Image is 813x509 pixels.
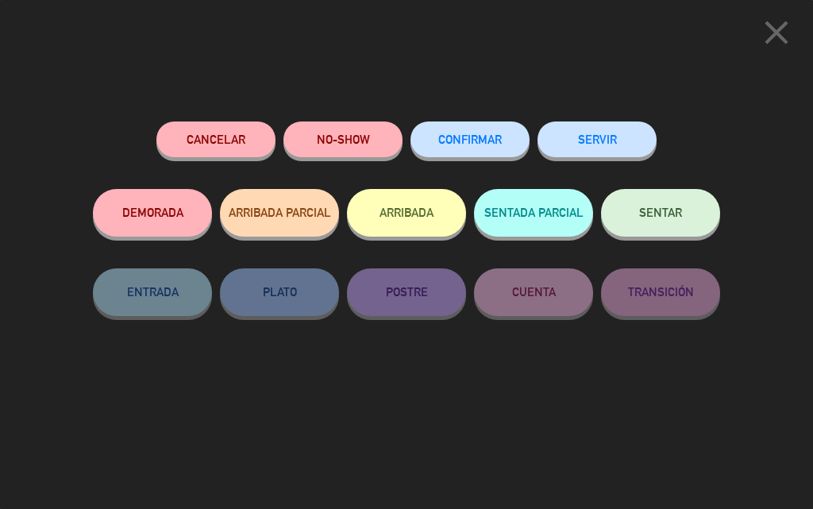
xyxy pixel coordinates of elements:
button: ARRIBADA PARCIAL [220,189,339,237]
button: ARRIBADA [347,189,466,237]
button: POSTRE [347,268,466,316]
button: ENTRADA [93,268,212,316]
span: CONFIRMAR [438,133,502,146]
button: PLATO [220,268,339,316]
button: NO-SHOW [283,121,403,157]
button: SENTAR [601,189,720,237]
button: Cancelar [156,121,275,157]
span: SENTAR [639,206,682,219]
button: CUENTA [474,268,593,316]
button: close [752,12,801,59]
button: SERVIR [538,121,657,157]
button: SENTADA PARCIAL [474,189,593,237]
span: ARRIBADA PARCIAL [229,206,331,219]
button: DEMORADA [93,189,212,237]
button: CONFIRMAR [410,121,530,157]
button: TRANSICIÓN [601,268,720,316]
i: close [757,13,796,52]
